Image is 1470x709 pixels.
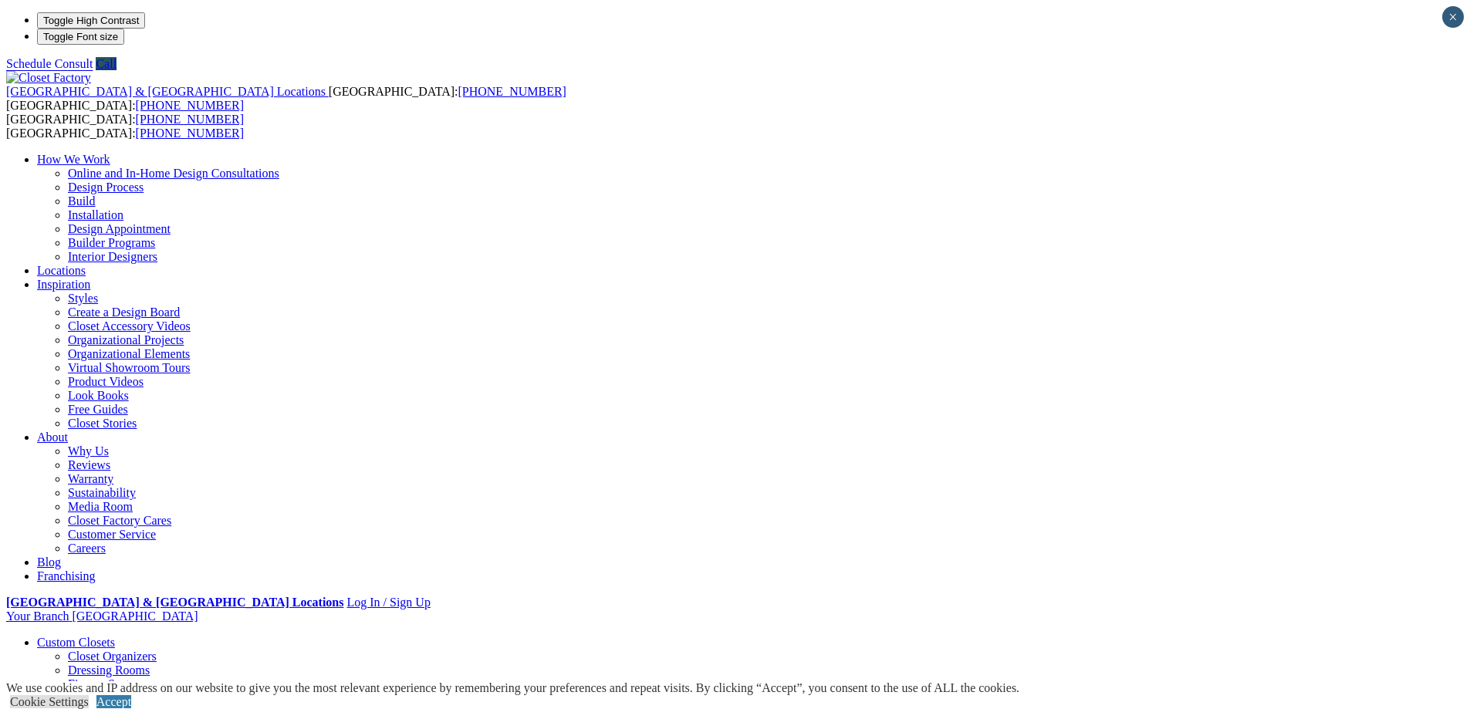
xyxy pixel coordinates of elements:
a: Your Branch [GEOGRAPHIC_DATA] [6,609,198,623]
a: [GEOGRAPHIC_DATA] & [GEOGRAPHIC_DATA] Locations [6,85,329,98]
a: Cookie Settings [10,695,89,708]
a: Create a Design Board [68,306,180,319]
a: Design Appointment [68,222,171,235]
a: Look Books [68,389,129,402]
a: Reviews [68,458,110,471]
div: We use cookies and IP address on our website to give you the most relevant experience by remember... [6,681,1019,695]
a: Customer Service [68,528,156,541]
a: [PHONE_NUMBER] [458,85,566,98]
a: Builder Programs [68,236,155,249]
a: Virtual Showroom Tours [68,361,191,374]
a: Design Process [68,181,144,194]
a: Closet Factory Cares [68,514,171,527]
a: Product Videos [68,375,144,388]
a: Schedule Consult [6,57,93,70]
a: Dressing Rooms [68,663,150,677]
a: Why Us [68,444,109,457]
a: Interior Designers [68,250,157,263]
a: Log In / Sign Up [346,596,430,609]
span: [GEOGRAPHIC_DATA]: [GEOGRAPHIC_DATA]: [6,113,244,140]
a: How We Work [37,153,110,166]
a: Closet Accessory Videos [68,319,191,333]
a: Installation [68,208,123,221]
a: Sustainability [68,486,136,499]
span: [GEOGRAPHIC_DATA]: [GEOGRAPHIC_DATA]: [6,85,566,112]
a: Custom Closets [37,636,115,649]
a: Finesse Systems [68,677,149,690]
a: Inspiration [37,278,90,291]
a: Build [68,194,96,208]
button: Close [1442,6,1464,28]
span: Toggle Font size [43,31,118,42]
a: Closet Stories [68,417,137,430]
a: Organizational Elements [68,347,190,360]
a: [GEOGRAPHIC_DATA] & [GEOGRAPHIC_DATA] Locations [6,596,343,609]
a: [PHONE_NUMBER] [136,113,244,126]
span: Toggle High Contrast [43,15,139,26]
button: Toggle Font size [37,29,124,45]
a: Locations [37,264,86,277]
a: About [37,430,68,444]
a: Call [96,57,117,70]
a: [PHONE_NUMBER] [136,127,244,140]
a: Blog [37,555,61,569]
button: Toggle High Contrast [37,12,145,29]
span: [GEOGRAPHIC_DATA] [72,609,198,623]
a: Free Guides [68,403,128,416]
img: Closet Factory [6,71,91,85]
a: Franchising [37,569,96,582]
a: Warranty [68,472,113,485]
a: Media Room [68,500,133,513]
a: Closet Organizers [68,650,157,663]
a: [PHONE_NUMBER] [136,99,244,112]
a: Careers [68,542,106,555]
a: Organizational Projects [68,333,184,346]
a: Online and In-Home Design Consultations [68,167,279,180]
a: Accept [96,695,131,708]
span: Your Branch [6,609,69,623]
a: Styles [68,292,98,305]
span: [GEOGRAPHIC_DATA] & [GEOGRAPHIC_DATA] Locations [6,85,326,98]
